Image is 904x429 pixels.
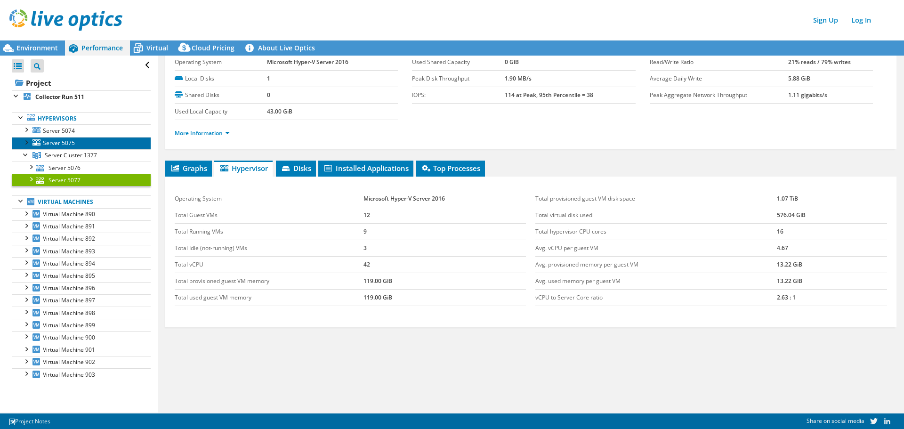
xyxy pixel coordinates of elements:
b: 43.00 GiB [267,107,292,115]
a: About Live Optics [242,40,322,56]
span: Virtual Machine 899 [43,321,95,329]
td: Avg. used memory per guest VM [535,273,776,290]
td: 16 [777,224,887,240]
b: Microsoft Hyper-V Server 2016 [267,58,348,66]
a: Project Notes [2,415,57,427]
td: 2.63 : 1 [777,290,887,306]
td: Operating System [175,191,363,207]
a: Project [12,75,151,90]
a: Server 5074 [12,124,151,137]
span: Virtual Machine 896 [43,284,95,292]
a: Virtual Machine 902 [12,356,151,368]
a: Virtual Machine 890 [12,208,151,220]
span: Virtual Machine 901 [43,346,95,354]
b: 0 GiB [505,58,519,66]
td: Total Guest VMs [175,207,363,224]
span: Server Cluster 1377 [45,151,97,159]
a: Virtual Machine 893 [12,245,151,257]
span: Virtual Machine 902 [43,358,95,366]
span: Top Processes [420,163,480,173]
td: 1.07 TiB [777,191,887,207]
b: 1.90 MB/s [505,74,532,82]
span: Server 5075 [43,139,75,147]
label: Peak Disk Throughput [412,74,505,83]
label: Operating System [175,57,267,67]
span: Environment [16,43,58,52]
b: 5.88 GiB [788,74,810,82]
td: 12 [363,207,526,224]
b: 21% reads / 79% writes [788,58,851,66]
span: Virtual Machine 892 [43,235,95,243]
span: Disks [281,163,311,173]
td: 13.22 GiB [777,257,887,273]
b: 114 at Peak, 95th Percentile = 38 [505,91,593,99]
a: Server 5076 [12,162,151,174]
td: Total used guest VM memory [175,290,363,306]
td: 119.00 GiB [363,290,526,306]
a: Virtual Machine 901 [12,344,151,356]
label: Local Disks [175,74,267,83]
span: Server 5074 [43,127,75,135]
label: Used Local Capacity [175,107,267,116]
a: Virtual Machines [12,195,151,208]
span: Virtual [146,43,168,52]
a: Hypervisors [12,112,151,124]
span: Cloud Pricing [192,43,234,52]
label: Peak Aggregate Network Throughput [650,90,788,100]
span: Virtual Machine 898 [43,309,95,317]
img: live_optics_svg.svg [9,9,122,31]
a: Virtual Machine 900 [12,331,151,343]
a: Collector Run 511 [12,90,151,103]
td: 42 [363,257,526,273]
span: Installed Applications [323,163,409,173]
td: Total Running VMs [175,224,363,240]
a: Virtual Machine 896 [12,282,151,294]
label: Used Shared Capacity [412,57,505,67]
td: 3 [363,240,526,257]
td: Total Idle (not-running) VMs [175,240,363,257]
td: 9 [363,224,526,240]
span: Virtual Machine 900 [43,333,95,341]
b: 1.11 gigabits/s [788,91,827,99]
td: Avg. vCPU per guest VM [535,240,776,257]
a: Server Cluster 1377 [12,149,151,162]
b: Collector Run 511 [35,93,84,101]
span: Virtual Machine 890 [43,210,95,218]
td: Microsoft Hyper-V Server 2016 [363,191,526,207]
span: Virtual Machine 897 [43,296,95,304]
a: Virtual Machine 894 [12,257,151,269]
a: Virtual Machine 891 [12,220,151,233]
a: Log In [847,13,876,27]
a: Virtual Machine 895 [12,269,151,282]
label: Average Daily Write [650,74,788,83]
span: Virtual Machine 895 [43,272,95,280]
td: Total provisioned guest VM memory [175,273,363,290]
a: Sign Up [808,13,843,27]
span: Virtual Machine 903 [43,371,95,379]
a: Server 5075 [12,137,151,149]
label: IOPS: [412,90,505,100]
td: Total virtual disk used [535,207,776,224]
td: 576.04 GiB [777,207,887,224]
td: Total hypervisor CPU cores [535,224,776,240]
span: Virtual Machine 894 [43,259,95,267]
span: Performance [81,43,123,52]
td: vCPU to Server Core ratio [535,290,776,306]
td: Total vCPU [175,257,363,273]
td: 119.00 GiB [363,273,526,290]
b: 1 [267,74,270,82]
a: Virtual Machine 903 [12,368,151,380]
span: Share on social media [807,417,864,425]
span: Virtual Machine 891 [43,222,95,230]
b: 0 [267,91,270,99]
span: Hypervisor [219,163,268,173]
a: More Information [175,129,230,137]
a: Virtual Machine 899 [12,319,151,331]
span: Virtual Machine 893 [43,247,95,255]
td: Total provisioned guest VM disk space [535,191,776,207]
a: Server 5077 [12,174,151,186]
a: Virtual Machine 898 [12,307,151,319]
label: Shared Disks [175,90,267,100]
td: Avg. provisioned memory per guest VM [535,257,776,273]
a: Virtual Machine 892 [12,233,151,245]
